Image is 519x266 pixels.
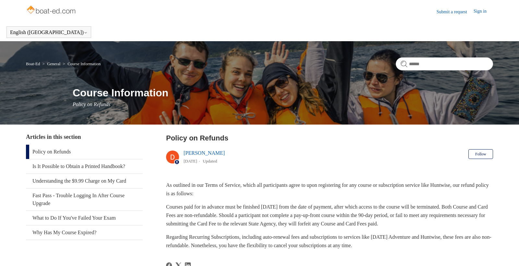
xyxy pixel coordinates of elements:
[166,181,493,198] p: As outlined in our Terms of Service, which all participants agree to upon registering for any cou...
[203,159,217,163] li: Updated
[166,233,493,249] p: Regarding Recurring Subscriptions, including auto-renewal fees and subscriptions to services like...
[26,188,143,211] a: Fast Pass - Trouble Logging In After Course Upgrade
[26,145,143,159] a: Policy on Refunds
[47,61,60,66] a: General
[26,61,41,66] li: Boat-Ed
[41,61,62,66] li: General
[73,102,110,107] span: Policy on Refunds
[26,134,81,140] span: Articles in this section
[62,61,101,66] li: Course Information
[26,159,143,174] a: Is It Possible to Obtain a Printed Handbook?
[184,159,197,163] time: 04/17/2024, 15:26
[437,8,474,15] a: Submit a request
[10,30,88,35] button: English ([GEOGRAPHIC_DATA])
[26,174,143,188] a: Understanding the $9.99 Charge on My Card
[26,4,78,17] img: Boat-Ed Help Center home page
[166,133,493,143] h2: Policy on Refunds
[468,149,493,159] button: Follow Article
[166,203,493,228] p: Courses paid for in advance must be finished [DATE] from the date of payment, after which access ...
[396,57,493,70] input: Search
[73,85,493,101] h1: Course Information
[474,8,493,16] a: Sign in
[26,225,143,240] a: Why Has My Course Expired?
[26,61,40,66] a: Boat-Ed
[184,150,225,156] a: [PERSON_NAME]
[26,211,143,225] a: What to Do If You've Failed Your Exam
[67,61,101,66] a: Course Information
